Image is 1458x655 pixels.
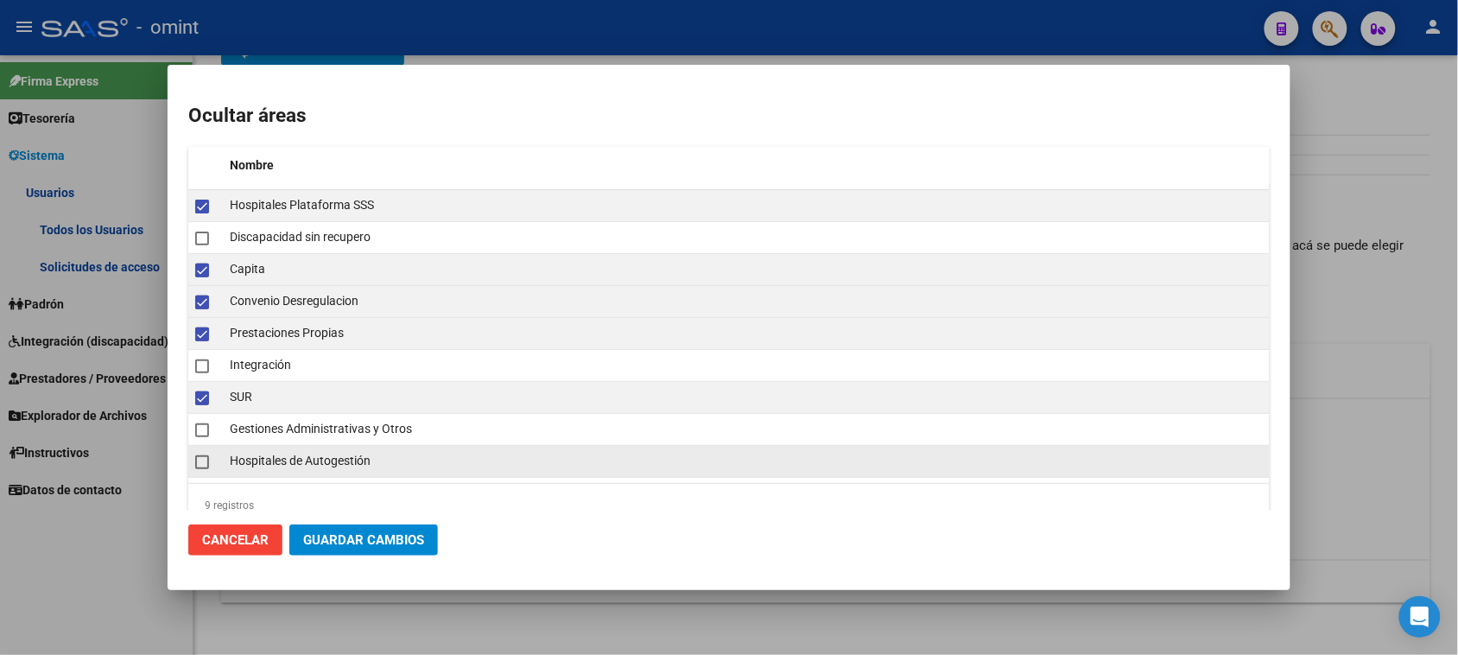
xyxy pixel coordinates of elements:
[230,158,274,172] span: Nombre
[188,101,1270,130] h2: Ocultar áreas
[230,262,265,276] span: Capita
[230,230,371,244] span: Discapacidad sin recupero
[202,532,269,548] span: Cancelar
[230,326,344,340] span: Prestaciones Propias
[188,484,1270,527] div: 9 registros
[1399,596,1441,638] div: Open Intercom Messenger
[230,294,358,308] span: Convenio Desregulacion
[230,390,252,404] span: SUR
[230,454,371,467] span: Hospitales de Autogestión
[289,525,438,556] button: Guardar Cambios
[188,525,282,556] button: Cancelar
[230,198,374,212] span: Hospitales Plataforma SSS
[230,422,412,436] span: Gestiones Administrativas y Otros
[303,532,424,548] span: Guardar Cambios
[223,147,1270,184] datatable-header-cell: Nombre
[230,358,291,372] span: Integración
